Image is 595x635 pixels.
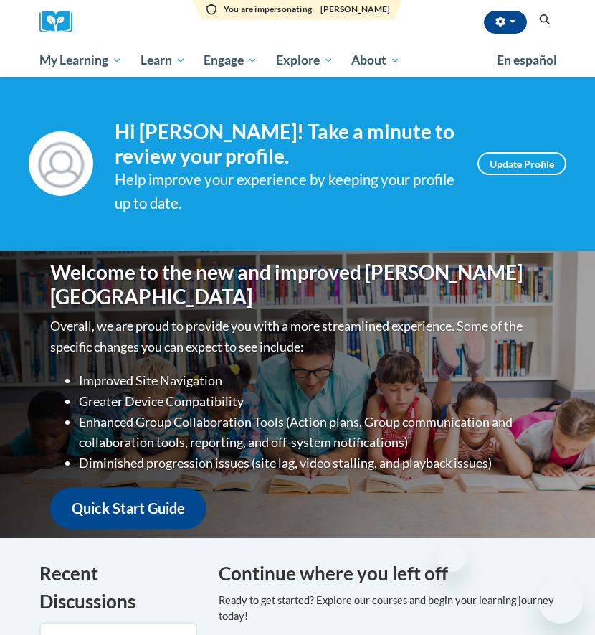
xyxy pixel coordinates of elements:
[50,488,206,529] a: Quick Start Guide
[79,412,545,453] li: Enhanced Group Collaboration Tools (Action plans, Group communication and collaboration tools, re...
[204,52,257,69] span: Engage
[39,52,122,69] span: My Learning
[534,11,556,29] button: Search
[219,560,556,588] h4: Continue where you left off
[437,543,466,572] iframe: Close message
[497,52,557,67] span: En español
[131,44,195,77] a: Learn
[276,52,333,69] span: Explore
[115,120,456,168] h4: Hi [PERSON_NAME]! Take a minute to review your profile.
[29,44,566,77] div: Main menu
[39,560,197,616] h4: Recent Discussions
[484,11,527,34] button: Account Settings
[79,370,545,391] li: Improved Site Navigation
[50,260,545,309] h1: Welcome to the new and improved [PERSON_NAME][GEOGRAPHIC_DATA]
[39,11,82,33] a: Cox Campus
[115,168,456,215] div: Help improve your experience by keeping your profile up to date.
[343,44,410,77] a: About
[79,453,545,474] li: Diminished progression issues (site lag, video stalling, and playback issues)
[50,316,545,357] p: Overall, we are proud to provide you with a more streamlined experience. Some of the specific cha...
[79,391,545,412] li: Greater Device Compatibility
[538,578,584,624] iframe: Button to launch messaging window
[267,44,343,77] a: Explore
[30,44,131,77] a: My Learning
[351,52,400,69] span: About
[141,52,186,69] span: Learn
[29,131,93,196] img: Profile Image
[39,11,82,33] img: Logo brand
[194,44,267,77] a: Engage
[477,152,566,175] a: Update Profile
[487,45,566,75] a: En español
